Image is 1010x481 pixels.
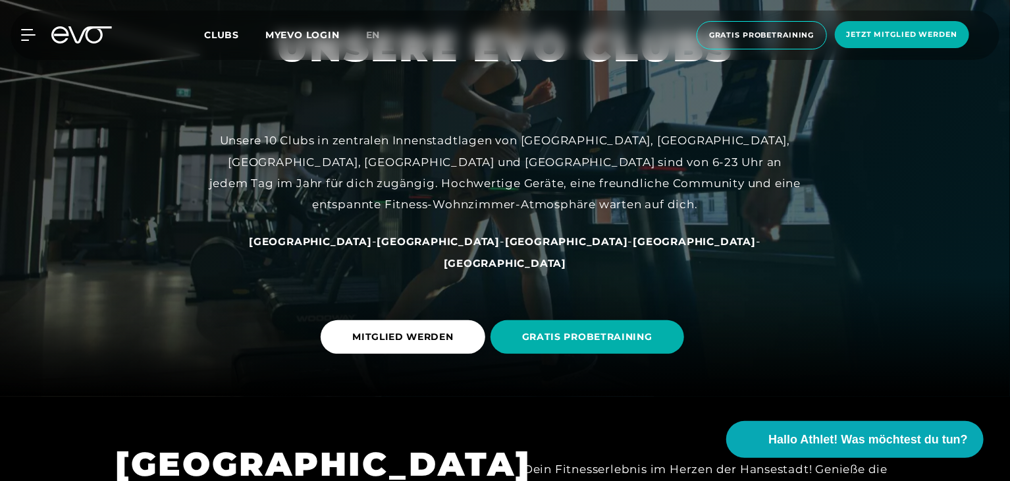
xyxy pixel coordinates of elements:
[831,21,973,49] a: Jetzt Mitglied werden
[321,310,491,364] a: MITGLIED WERDEN
[249,235,372,248] a: [GEOGRAPHIC_DATA]
[204,28,265,41] a: Clubs
[444,256,567,269] a: [GEOGRAPHIC_DATA]
[209,231,801,273] div: - - - -
[265,29,340,41] a: MYEVO LOGIN
[709,30,814,41] span: Gratis Probetraining
[505,235,628,248] a: [GEOGRAPHIC_DATA]
[444,257,567,269] span: [GEOGRAPHIC_DATA]
[377,235,500,248] span: [GEOGRAPHIC_DATA]
[847,29,957,40] span: Jetzt Mitglied werden
[366,28,396,43] a: en
[352,330,454,344] span: MITGLIED WERDEN
[249,235,372,248] span: [GEOGRAPHIC_DATA]
[505,235,628,248] span: [GEOGRAPHIC_DATA]
[366,29,381,41] span: en
[522,330,652,344] span: GRATIS PROBETRAINING
[491,310,689,364] a: GRATIS PROBETRAINING
[209,130,801,215] div: Unsere 10 Clubs in zentralen Innenstadtlagen von [GEOGRAPHIC_DATA], [GEOGRAPHIC_DATA], [GEOGRAPHI...
[693,21,831,49] a: Gratis Probetraining
[204,29,239,41] span: Clubs
[726,421,984,458] button: Hallo Athlet! Was möchtest du tun?
[377,235,500,248] a: [GEOGRAPHIC_DATA]
[633,235,756,248] a: [GEOGRAPHIC_DATA]
[633,235,756,248] span: [GEOGRAPHIC_DATA]
[768,431,968,449] span: Hallo Athlet! Was möchtest du tun?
